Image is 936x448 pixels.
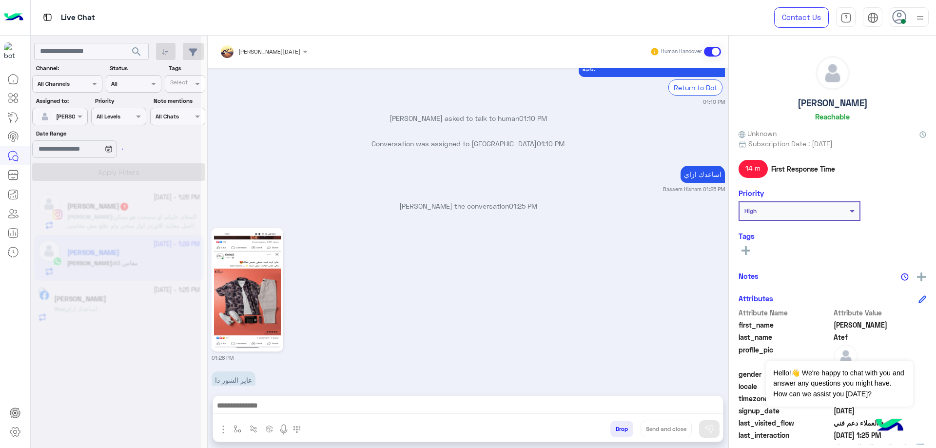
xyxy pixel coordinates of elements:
[217,424,229,435] img: send attachment
[867,12,878,23] img: tab
[704,424,714,434] img: send message
[641,421,692,437] button: Send and close
[739,369,832,379] span: gender
[509,202,537,210] span: 01:25 PM
[739,406,832,416] span: signup_date
[739,189,764,197] h6: Priority
[212,354,234,362] small: 01:28 PM
[766,361,913,407] span: Hello!👋 We're happy to chat with you and answer any questions you might have. How can we assist y...
[739,294,773,303] h6: Attributes
[815,112,850,121] h6: Reachable
[739,418,832,428] span: last_visited_flow
[798,97,868,109] h5: [PERSON_NAME]
[610,421,633,437] button: Drop
[41,11,54,23] img: tab
[816,57,849,90] img: defaultAdmin.png
[169,78,188,89] div: Select
[739,345,832,367] span: profile_pic
[873,409,907,443] img: hulul-logo.png
[4,42,21,60] img: 713415422032625
[278,424,290,435] img: send voice note
[739,320,832,330] span: first_name
[214,231,281,349] img: 665852842851107.jpg
[739,381,832,391] span: locale
[834,308,927,318] span: Attribute Value
[4,7,23,28] img: Logo
[739,128,777,138] span: Unknown
[234,425,241,433] img: select flow
[212,138,725,149] p: Conversation was assigned to [GEOGRAPHIC_DATA]
[774,7,829,28] a: Contact Us
[262,421,278,437] button: create order
[836,7,856,28] a: tab
[661,48,702,56] small: Human Handover
[834,430,927,440] span: 2025-10-05T10:25:28.049Z
[917,273,926,281] img: add
[748,138,833,149] span: Subscription Date : [DATE]
[840,12,852,23] img: tab
[212,201,725,211] p: [PERSON_NAME] the conversation
[230,421,246,437] button: select flow
[739,430,832,440] span: last_interaction
[901,273,909,281] img: notes
[739,232,926,240] h6: Tags
[834,332,927,342] span: Atef
[107,140,124,157] div: loading...
[771,164,835,174] span: First Response Time
[834,406,927,416] span: 2025-08-30T14:07:24.744Z
[238,48,300,55] span: [PERSON_NAME][DATE]
[537,139,565,148] span: 01:10 PM
[250,425,257,433] img: Trigger scenario
[212,371,255,389] p: 5/10/2025, 1:28 PM
[266,425,273,433] img: create order
[739,332,832,342] span: last_name
[519,114,547,122] span: 01:10 PM
[834,320,927,330] span: Mohamed
[668,79,722,96] div: Return to Bot
[739,393,832,404] span: timezone
[739,160,768,177] span: 14 m
[212,113,725,123] p: [PERSON_NAME] asked to talk to human
[703,98,725,106] small: 01:10 PM
[834,418,927,428] span: خدمة العملاء دعم فني
[739,272,759,280] h6: Notes
[246,421,262,437] button: Trigger scenario
[739,308,832,318] span: Attribute Name
[293,426,301,433] img: make a call
[914,12,926,24] img: profile
[744,207,757,214] b: High
[61,11,95,24] p: Live Chat
[681,166,725,183] p: 5/10/2025, 1:25 PM
[663,185,725,193] small: Bassem Hisham 01:25 PM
